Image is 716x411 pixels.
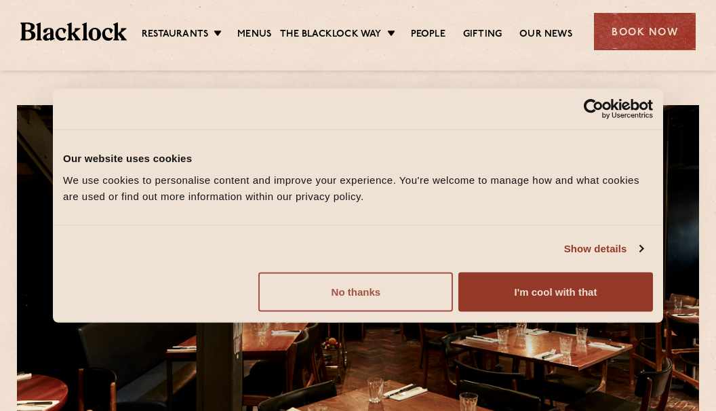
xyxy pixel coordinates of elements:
div: Book Now [594,13,696,50]
div: Our website uses cookies [63,151,653,167]
button: I'm cool with that [458,272,653,311]
a: Usercentrics Cookiebot - opens in a new window [534,99,653,119]
a: Show details [564,241,643,257]
a: The Blacklock Way [280,28,381,43]
a: Gifting [463,28,502,43]
a: Menus [237,28,271,43]
a: Restaurants [142,28,208,43]
button: No thanks [258,272,453,311]
a: People [411,28,445,43]
img: BL_Textured_Logo-footer-cropped.svg [20,22,127,40]
div: We use cookies to personalise content and improve your experience. You're welcome to manage how a... [63,172,653,204]
a: Our News [519,28,572,43]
